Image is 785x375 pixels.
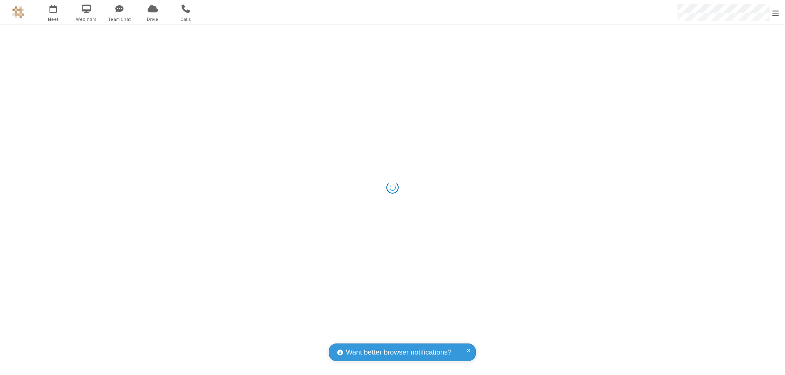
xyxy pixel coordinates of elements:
[104,16,135,23] span: Team Chat
[346,347,451,358] span: Want better browser notifications?
[170,16,201,23] span: Calls
[38,16,69,23] span: Meet
[137,16,168,23] span: Drive
[71,16,102,23] span: Webinars
[12,6,25,18] img: QA Selenium DO NOT DELETE OR CHANGE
